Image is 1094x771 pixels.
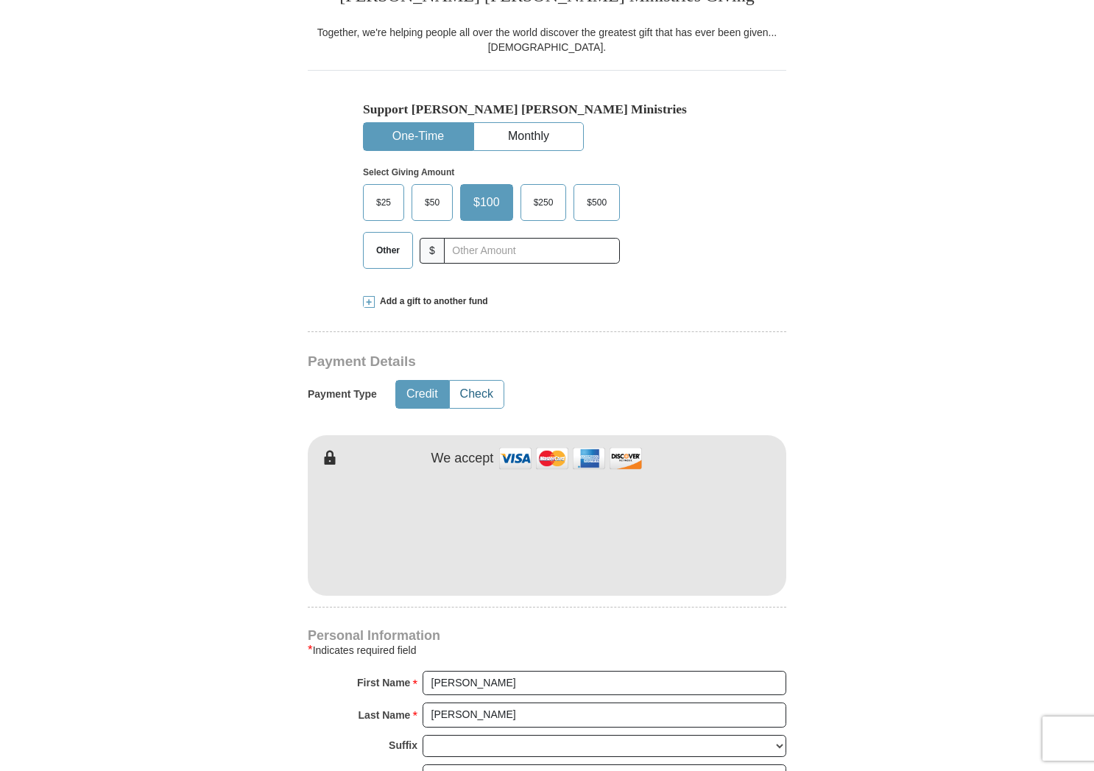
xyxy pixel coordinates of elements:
button: Check [450,381,504,408]
button: One-Time [364,123,473,150]
span: $50 [417,191,447,214]
h3: Payment Details [308,353,683,370]
input: Other Amount [444,238,620,264]
span: $100 [466,191,507,214]
h4: We accept [431,451,494,467]
strong: Suffix [389,735,417,756]
span: $ [420,238,445,264]
span: $500 [579,191,614,214]
div: Indicates required field [308,641,786,659]
h4: Personal Information [308,630,786,641]
h5: Support [PERSON_NAME] [PERSON_NAME] Ministries [363,102,731,117]
span: $25 [369,191,398,214]
strong: Last Name [359,705,411,725]
strong: Select Giving Amount [363,167,454,177]
div: Together, we're helping people all over the world discover the greatest gift that has ever been g... [308,25,786,54]
button: Monthly [474,123,583,150]
span: Add a gift to another fund [375,295,488,308]
span: Other [369,239,407,261]
button: Credit [396,381,448,408]
span: $250 [526,191,561,214]
strong: First Name [357,672,410,693]
img: credit cards accepted [497,443,644,474]
h5: Payment Type [308,388,377,401]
